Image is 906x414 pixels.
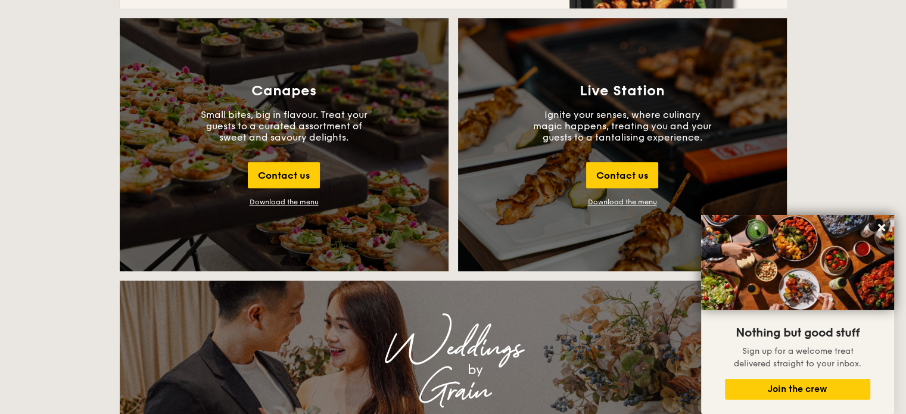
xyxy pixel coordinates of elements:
[225,381,682,402] div: Grain
[586,162,658,188] div: Contact us
[269,359,682,381] div: by
[725,379,870,400] button: Join the crew
[701,215,894,310] img: DSC07876-Edit02-Large.jpeg
[225,338,682,359] div: Weddings
[533,109,712,143] p: Ignite your senses, where culinary magic happens, treating you and your guests to a tantalising e...
[195,109,373,143] p: Small bites, big in flavour. Treat your guests to a curated assortment of sweet and savoury delig...
[872,218,891,237] button: Close
[734,346,861,369] span: Sign up for a welcome treat delivered straight to your inbox.
[248,162,320,188] div: Contact us
[250,198,319,206] div: Download the menu
[736,326,860,340] span: Nothing but good stuff
[251,83,316,99] h3: Canapes
[588,198,657,206] a: Download the menu
[580,83,665,99] h3: Live Station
